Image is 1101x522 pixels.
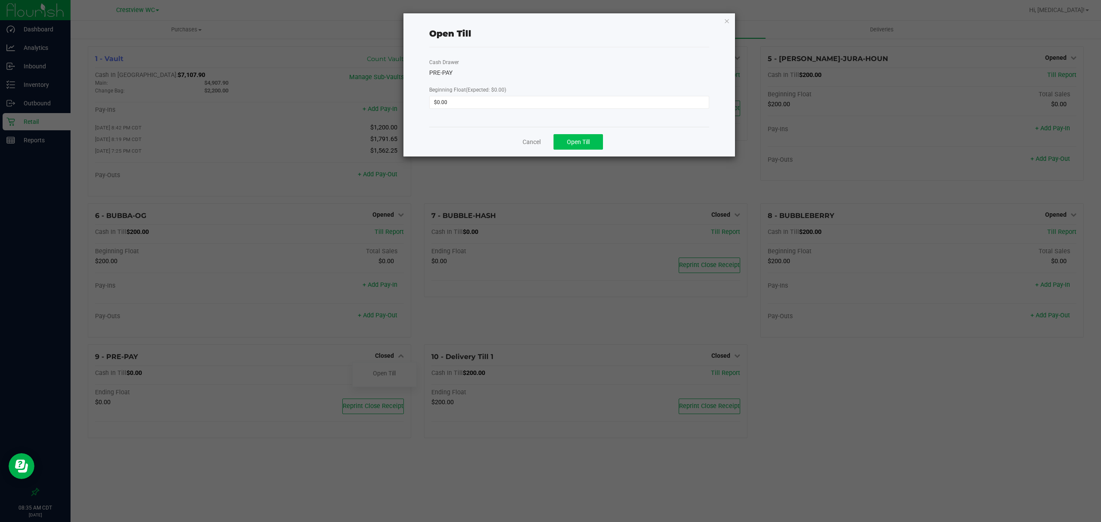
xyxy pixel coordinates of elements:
[429,68,709,77] div: PRE-PAY
[466,87,506,93] span: (Expected: $0.00)
[429,87,506,93] span: Beginning Float
[9,453,34,479] iframe: Resource center
[567,138,590,145] span: Open Till
[523,138,541,147] a: Cancel
[554,134,603,150] button: Open Till
[429,58,459,66] label: Cash Drawer
[429,27,471,40] div: Open Till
